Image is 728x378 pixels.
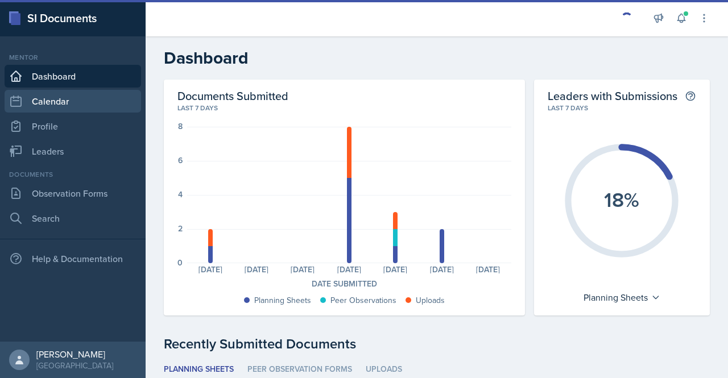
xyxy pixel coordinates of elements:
a: Leaders [5,140,141,163]
div: 0 [177,259,183,267]
div: Mentor [5,52,141,63]
div: [DATE] [280,265,326,273]
div: [PERSON_NAME] [36,348,113,360]
div: Recently Submitted Documents [164,334,710,354]
div: [DATE] [187,265,233,273]
div: Help & Documentation [5,247,141,270]
div: 6 [178,156,183,164]
div: Uploads [416,294,445,306]
div: Date Submitted [177,278,511,290]
div: Planning Sheets [254,294,311,306]
div: 8 [178,122,183,130]
div: Documents [5,169,141,180]
h2: Leaders with Submissions [548,89,677,103]
div: [DATE] [326,265,372,273]
div: Last 7 days [177,103,511,113]
a: Calendar [5,90,141,113]
a: Dashboard [5,65,141,88]
div: [DATE] [465,265,511,273]
div: Last 7 days [548,103,696,113]
div: Planning Sheets [578,288,666,306]
a: Observation Forms [5,182,141,205]
div: [DATE] [373,265,419,273]
text: 18% [604,185,639,214]
div: [DATE] [233,265,279,273]
a: Search [5,207,141,230]
h2: Documents Submitted [177,89,511,103]
div: Peer Observations [330,294,396,306]
div: [DATE] [419,265,465,273]
div: 4 [178,190,183,198]
h2: Dashboard [164,48,710,68]
div: [GEOGRAPHIC_DATA] [36,360,113,371]
a: Profile [5,115,141,138]
div: 2 [178,225,183,232]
